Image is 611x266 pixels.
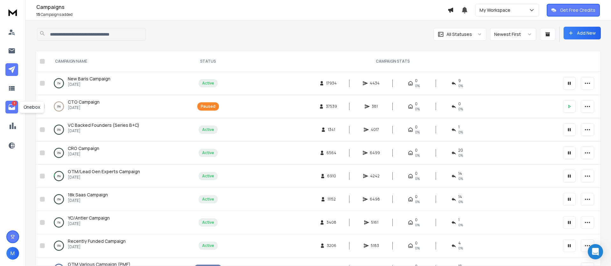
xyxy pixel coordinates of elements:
span: 0 % [458,199,463,204]
span: 5161 [371,220,378,225]
p: My Workspace [480,7,513,13]
span: 0 [415,194,418,199]
span: 5183 [371,243,379,248]
span: 15 [36,12,40,17]
p: Get Free Credits [560,7,595,13]
img: logo [6,6,19,18]
span: 14 [458,171,462,176]
p: [DATE] [68,82,110,87]
div: Active [202,81,214,86]
p: [DATE] [68,105,100,110]
div: Paused [201,104,215,109]
span: 1 [458,125,460,130]
p: 0 % [57,126,61,133]
p: 0 % [57,103,61,110]
span: 11152 [327,197,336,202]
div: Open Intercom Messenger [588,244,603,259]
td: 0%CRO Campaign[DATE] [47,141,190,165]
span: 0 [415,101,418,106]
p: 0 % [57,150,61,156]
div: Active [202,127,214,132]
span: 0 [458,101,461,106]
span: 4017 [371,127,379,132]
span: 18k Saas Campaign [68,192,108,198]
span: 9 [458,78,461,83]
span: 0% [415,199,420,204]
button: Get Free Credits [547,4,600,17]
p: 8 % [57,173,61,179]
span: 4434 [370,81,380,86]
td: 8%GTM/Lead Gen Experts Campaign[DATE] [47,165,190,188]
span: 6499 [370,150,380,155]
th: CAMPAIGN STATS [226,51,559,72]
span: 0 % [458,176,463,181]
a: GTM/Lead Gen Experts Campaign [68,168,140,175]
span: 17934 [326,81,337,86]
p: [DATE] [68,152,99,157]
button: M [6,247,19,260]
p: 0 % [57,196,61,202]
td: 0%VC Backed Founders (Series B+C)[DATE] [47,118,190,141]
span: 0% [415,153,420,158]
td: 1%New Baris Campaign[DATE] [47,72,190,95]
th: CAMPAIGN NAME [47,51,190,72]
p: Campaigns added [36,12,447,17]
span: 0 % [458,106,463,112]
span: 0 % [458,246,463,251]
span: VC Backed Founders (Series B+C) [68,122,139,128]
td: 0%CTO Campaign[DATE] [47,95,190,118]
div: Active [202,150,214,155]
p: [DATE] [68,221,110,226]
span: 1341 [328,127,335,132]
span: 20 [458,148,463,153]
span: 4242 [370,174,380,179]
button: Add New [564,27,601,39]
span: 0 [415,171,418,176]
p: [DATE] [68,244,126,249]
a: CTO Campaign [68,99,100,105]
span: 0 % [458,83,463,88]
span: 0 [415,217,418,222]
span: 0% [415,83,420,88]
span: YC/Antler Campaign [68,215,110,221]
a: CRO Campaign [68,145,99,152]
span: 0% [415,106,420,112]
span: 0% [415,176,420,181]
span: 0 % [458,130,463,135]
p: 0 % [57,242,61,249]
span: 0% [415,222,420,228]
div: Active [202,197,214,202]
p: All Statuses [446,31,472,38]
span: 6498 [370,197,380,202]
p: [DATE] [68,198,108,203]
span: 37539 [326,104,337,109]
span: 1 [458,217,460,222]
span: 0 % [458,153,463,158]
button: Newest First [490,28,536,41]
div: Active [202,220,214,225]
span: Recently Funded Campaign [68,238,126,244]
span: 0% [415,246,420,251]
p: 1 % [57,219,60,226]
p: [DATE] [68,128,139,133]
a: 3 [5,101,18,113]
span: 4 [458,241,461,246]
div: Active [202,174,214,179]
span: 0 [415,148,418,153]
p: 1 % [57,80,60,86]
span: 381 [372,104,378,109]
span: 0 [415,78,418,83]
span: 0 [415,125,418,130]
span: 3206 [327,243,336,248]
span: 14 [458,194,462,199]
a: New Baris Campaign [68,76,110,82]
td: 0%Recently Funded Campaign[DATE] [47,234,190,257]
p: 3 [12,101,17,106]
div: Active [202,243,214,248]
h1: Campaigns [36,3,447,11]
p: [DATE] [68,175,140,180]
